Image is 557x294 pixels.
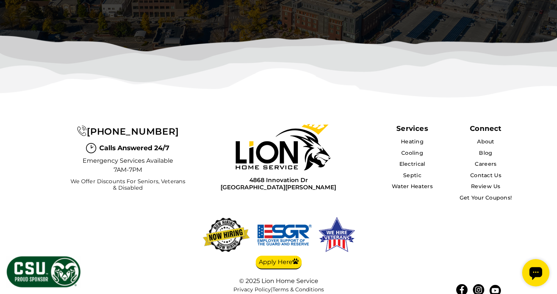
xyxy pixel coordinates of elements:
[201,216,252,254] img: now-hiring
[318,216,356,254] img: We hire veterans
[272,286,324,293] a: Terms & Conditions
[6,255,81,288] img: CSU Sponsor Badge
[256,256,302,269] a: Apply Here
[401,138,424,145] a: Heating
[399,160,426,167] a: Electrical
[470,172,501,179] a: Contact Us
[87,126,179,137] span: [PHONE_NUMBER]
[477,138,494,145] a: About
[82,156,173,175] span: Emergency Services Available 7AM-7PM
[256,216,313,254] img: We hire veterans
[479,149,492,156] a: Blog
[221,176,336,184] span: 4868 Innovation Dr
[221,176,336,191] a: 4868 Innovation Dr[GEOGRAPHIC_DATA][PERSON_NAME]
[471,183,501,190] a: Review Us
[233,286,271,293] a: Privacy Policy
[392,183,433,190] a: Water Heaters
[68,178,188,192] span: We Offer Discounts for Seniors, Veterans & Disabled
[221,184,336,191] span: [GEOGRAPHIC_DATA][PERSON_NAME]
[99,143,169,153] span: Calls Answered 24/7
[3,3,30,30] div: Open chat widget
[396,124,428,133] span: Services
[470,124,501,133] div: Connect
[475,160,496,167] a: Careers
[460,194,512,201] a: Get Your Coupons!
[77,126,179,137] a: [PHONE_NUMBER]
[403,172,421,179] a: Septic
[401,149,423,156] a: Cooling
[203,277,354,285] div: © 2025 Lion Home Service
